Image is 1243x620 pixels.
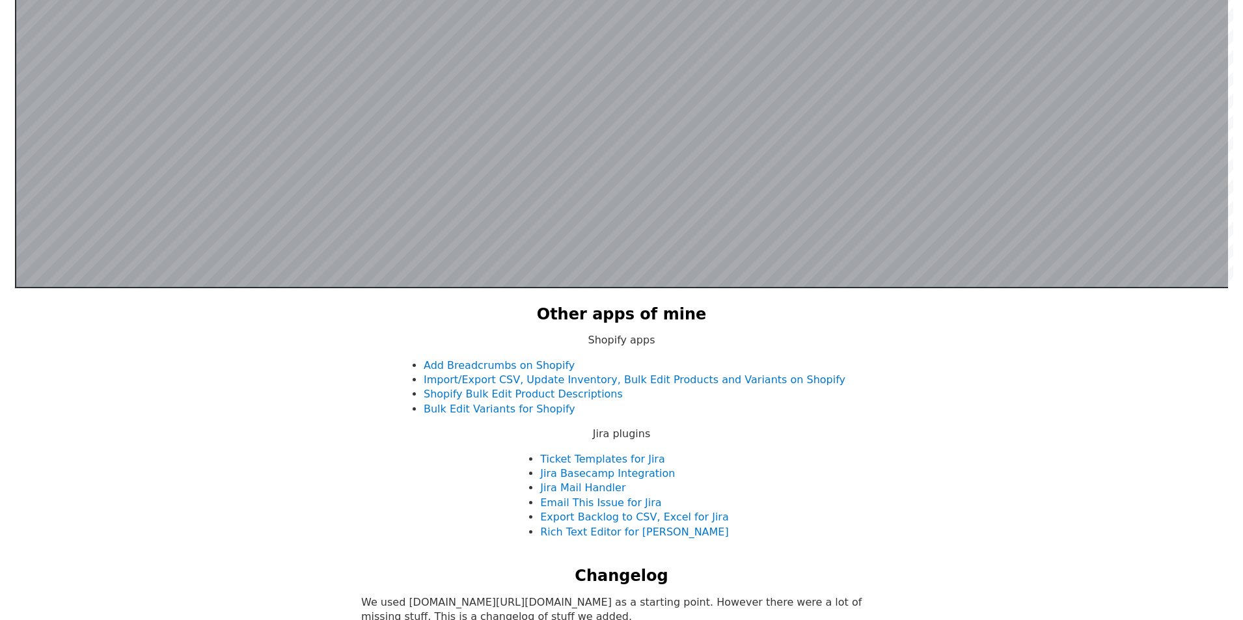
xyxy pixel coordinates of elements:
[540,496,661,509] a: Email This Issue for Jira
[424,373,845,386] a: Import/Export CSV, Update Inventory, Bulk Edit Products and Variants on Shopify
[424,403,575,415] a: Bulk Edit Variants for Shopify
[575,565,668,587] h2: Changelog
[540,526,728,538] a: Rich Text Editor for [PERSON_NAME]
[540,511,728,523] a: Export Backlog to CSV, Excel for Jira
[424,388,623,400] a: Shopify Bulk Edit Product Descriptions
[424,359,575,371] a: Add Breadcrumbs on Shopify
[540,453,664,465] a: Ticket Templates for Jira
[540,467,675,479] a: Jira Basecamp Integration
[537,304,707,326] h2: Other apps of mine
[540,481,625,494] a: Jira Mail Handler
